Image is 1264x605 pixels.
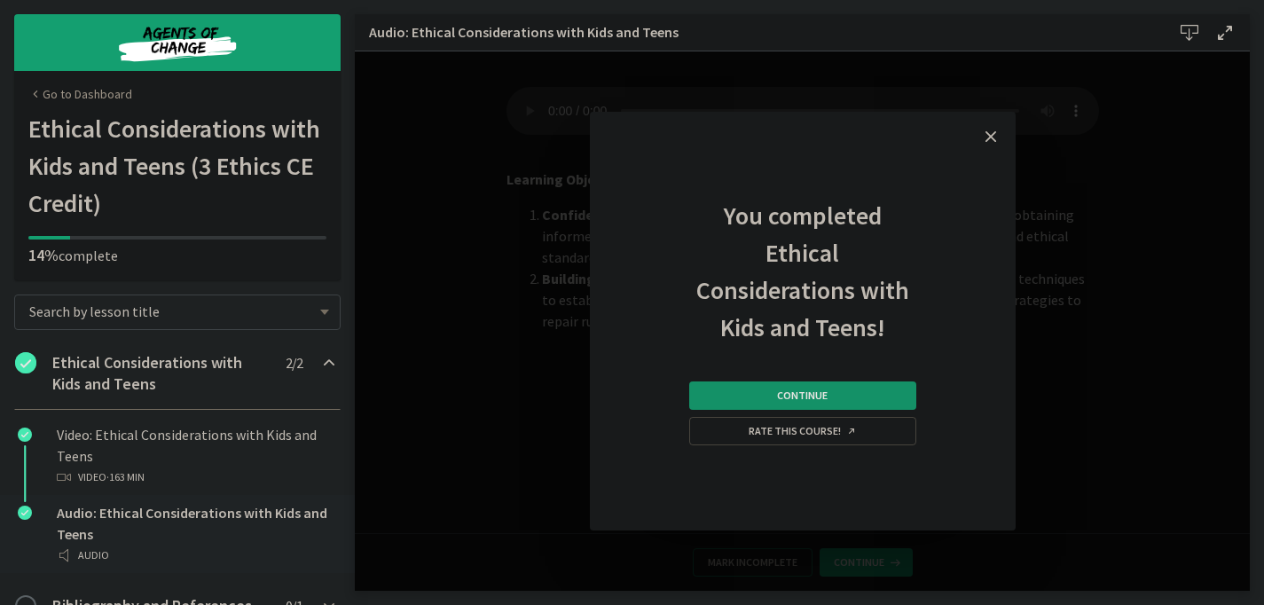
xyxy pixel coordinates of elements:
[57,545,334,566] div: Audio
[18,428,32,442] i: Completed
[29,302,311,320] span: Search by lesson title
[686,161,920,346] h2: You completed Ethical Considerations with Kids and Teens!
[52,352,269,395] h2: Ethical Considerations with Kids and Teens
[28,245,326,266] p: complete
[966,112,1016,161] button: Close
[369,21,1143,43] h3: Audio: Ethical Considerations with Kids and Teens
[57,502,334,566] div: Audio: Ethical Considerations with Kids and Teens
[846,426,857,436] i: Opens in a new window
[57,467,334,488] div: Video
[689,417,916,445] a: Rate this course! Opens in a new window
[18,506,32,520] i: Completed
[286,352,302,373] span: 2 / 2
[689,381,916,410] button: Continue
[28,245,59,265] span: 14%
[57,424,334,488] div: Video: Ethical Considerations with Kids and Teens
[15,352,36,373] i: Completed
[28,85,132,103] a: Go to Dashboard
[106,467,145,488] span: · 163 min
[749,424,857,438] span: Rate this course!
[71,21,284,64] img: Agents of Change
[777,389,828,403] span: Continue
[28,110,326,222] h1: Ethical Considerations with Kids and Teens (3 Ethics CE Credit)
[14,295,341,330] div: Search by lesson title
